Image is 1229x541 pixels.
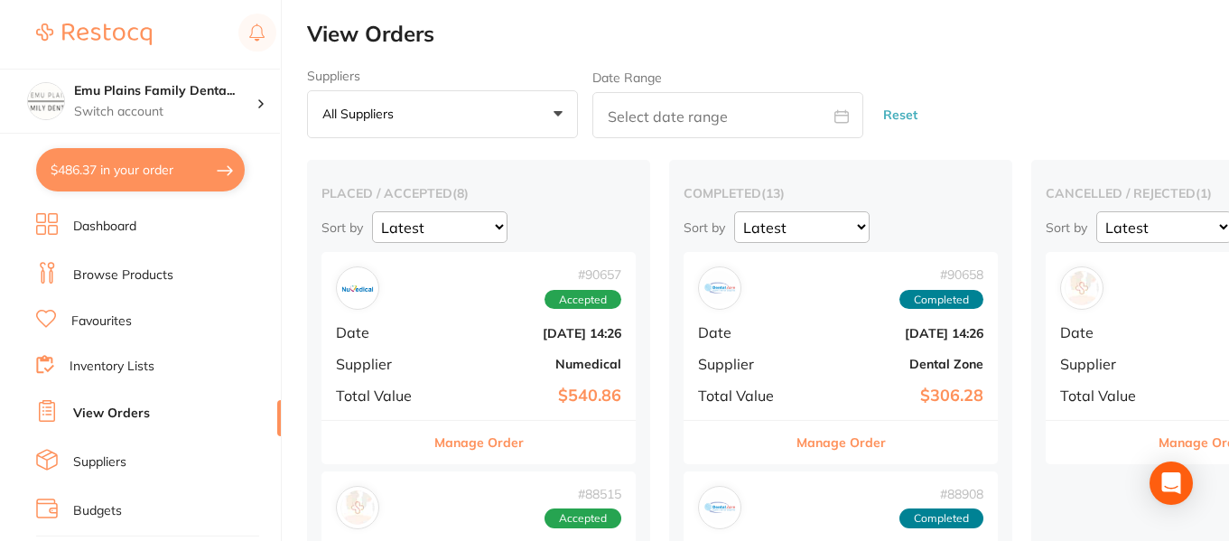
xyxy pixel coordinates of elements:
[703,490,737,525] img: Dental Zone
[307,69,578,83] label: Suppliers
[899,267,983,282] span: # 90658
[899,487,983,501] span: # 88908
[74,82,256,100] h4: Emu Plains Family Dental
[545,290,621,310] span: Accepted
[73,502,122,520] a: Budgets
[796,421,886,464] button: Manage Order
[545,508,621,528] span: Accepted
[307,22,1229,47] h2: View Orders
[340,271,375,305] img: Numedical
[1060,387,1150,404] span: Total Value
[73,218,136,236] a: Dashboard
[36,23,152,45] img: Restocq Logo
[592,92,863,138] input: Select date range
[36,148,245,191] button: $486.37 in your order
[803,326,983,340] b: [DATE] 14:26
[73,453,126,471] a: Suppliers
[336,324,426,340] span: Date
[28,83,64,119] img: Emu Plains Family Dental
[73,266,173,284] a: Browse Products
[74,103,256,121] p: Switch account
[340,490,375,525] img: Henry Schein Halas
[321,252,636,464] div: Numedical#90657AcceptedDate[DATE] 14:26SupplierNumedicalTotal Value$540.86Manage Order
[698,356,788,372] span: Supplier
[698,387,788,404] span: Total Value
[878,91,923,139] button: Reset
[684,185,998,201] h2: completed ( 13 )
[71,312,132,331] a: Favourites
[36,14,152,55] a: Restocq Logo
[441,357,621,371] b: Numedical
[803,387,983,406] b: $306.28
[899,508,983,528] span: Completed
[899,290,983,310] span: Completed
[434,421,524,464] button: Manage Order
[703,271,737,305] img: Dental Zone
[1046,219,1087,236] p: Sort by
[545,487,621,501] span: # 88515
[684,219,725,236] p: Sort by
[1150,462,1193,505] div: Open Intercom Messenger
[307,90,578,139] button: All suppliers
[803,357,983,371] b: Dental Zone
[1065,271,1099,305] img: Henry Schein Halas
[321,219,363,236] p: Sort by
[441,387,621,406] b: $540.86
[336,356,426,372] span: Supplier
[70,358,154,376] a: Inventory Lists
[1060,356,1150,372] span: Supplier
[73,405,150,423] a: View Orders
[441,326,621,340] b: [DATE] 14:26
[545,267,621,282] span: # 90657
[592,70,662,85] label: Date Range
[1060,324,1150,340] span: Date
[322,106,401,122] p: All suppliers
[698,324,788,340] span: Date
[336,387,426,404] span: Total Value
[321,185,636,201] h2: placed / accepted ( 8 )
